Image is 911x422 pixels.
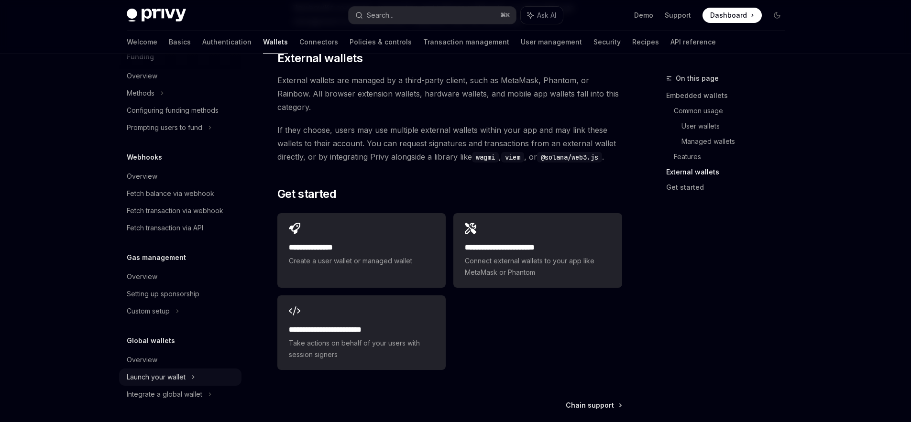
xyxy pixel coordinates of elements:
a: Fetch balance via webhook [119,185,241,202]
span: Dashboard [710,11,747,20]
button: Ask AI [521,7,563,24]
button: Toggle dark mode [769,8,785,23]
a: Get started [666,180,792,195]
div: Prompting users to fund [127,122,202,133]
div: Configuring funding methods [127,105,219,116]
h5: Global wallets [127,335,175,346]
code: viem [501,152,524,162]
div: Fetch balance via webhook [127,188,214,199]
a: Overview [119,268,241,285]
span: Ask AI [537,11,556,20]
span: Get started [277,186,336,202]
a: Wallets [263,31,288,54]
a: Overview [119,351,241,368]
a: Setting up sponsorship [119,285,241,303]
div: Methods [127,87,154,99]
img: dark logo [127,9,186,22]
span: Create a user wallet or managed wallet [289,255,434,267]
h5: Gas management [127,252,186,263]
a: Features [674,149,792,164]
div: Fetch transaction via API [127,222,203,234]
a: External wallets [666,164,792,180]
a: Welcome [127,31,157,54]
a: Chain support [566,400,621,410]
a: Connectors [299,31,338,54]
a: Recipes [632,31,659,54]
a: Transaction management [423,31,509,54]
div: Integrate a global wallet [127,389,202,400]
span: Connect external wallets to your app like MetaMask or Phantom [465,255,610,278]
a: Authentication [202,31,252,54]
a: Fetch transaction via webhook [119,202,241,219]
a: Managed wallets [681,134,792,149]
a: Overview [119,168,241,185]
span: If they choose, users may use multiple external wallets within your app and may link these wallet... [277,123,622,163]
div: Custom setup [127,305,170,317]
a: Fetch transaction via API [119,219,241,237]
a: Support [665,11,691,20]
div: Fetch transaction via webhook [127,205,223,216]
span: Chain support [566,400,614,410]
div: Overview [127,70,157,82]
button: Search...⌘K [349,7,516,24]
div: Overview [127,354,157,366]
div: Setting up sponsorship [127,288,199,300]
a: Configuring funding methods [119,102,241,119]
div: Overview [127,271,157,282]
a: Security [593,31,621,54]
span: External wallets are managed by a third-party client, such as MetaMask, Phantom, or Rainbow. All ... [277,74,622,114]
a: Embedded wallets [666,88,792,103]
a: Demo [634,11,653,20]
span: On this page [676,73,719,84]
code: wagmi [472,152,499,162]
div: Overview [127,171,157,182]
code: @solana/web3.js [537,152,602,162]
a: Dashboard [702,8,762,23]
div: Search... [367,10,394,21]
a: API reference [670,31,716,54]
a: Basics [169,31,191,54]
a: User management [521,31,582,54]
a: User wallets [681,119,792,134]
span: External wallets [277,51,362,66]
div: Launch your wallet [127,371,186,383]
span: Take actions on behalf of your users with session signers [289,337,434,360]
span: ⌘ K [500,11,510,19]
a: Policies & controls [350,31,412,54]
a: Overview [119,67,241,85]
a: Common usage [674,103,792,119]
h5: Webhooks [127,151,162,163]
